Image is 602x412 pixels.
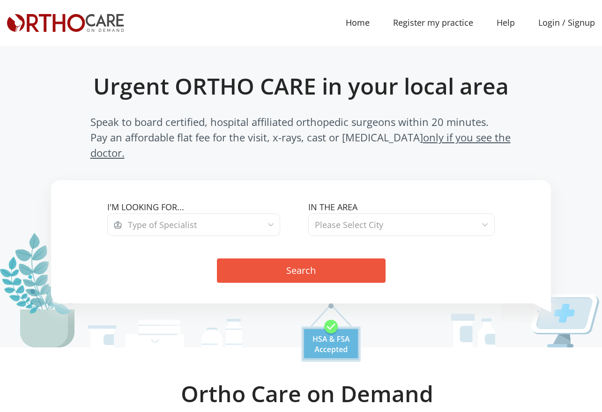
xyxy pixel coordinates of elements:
[107,201,294,213] label: I'm looking for...
[19,380,595,407] h2: Ortho Care on Demand
[485,12,527,33] a: Help
[308,201,495,213] label: In the area
[128,219,197,230] span: Type of Specialist
[315,219,383,230] span: Please Select City
[217,258,386,283] button: Search
[66,73,536,100] h1: Urgent ORTHO CARE in your local area
[334,12,381,33] a: Home
[90,114,512,161] span: Speak to board certified, hospital affiliated orthopedic surgeons within 20 minutes. Pay an affor...
[381,12,485,33] a: Register my practice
